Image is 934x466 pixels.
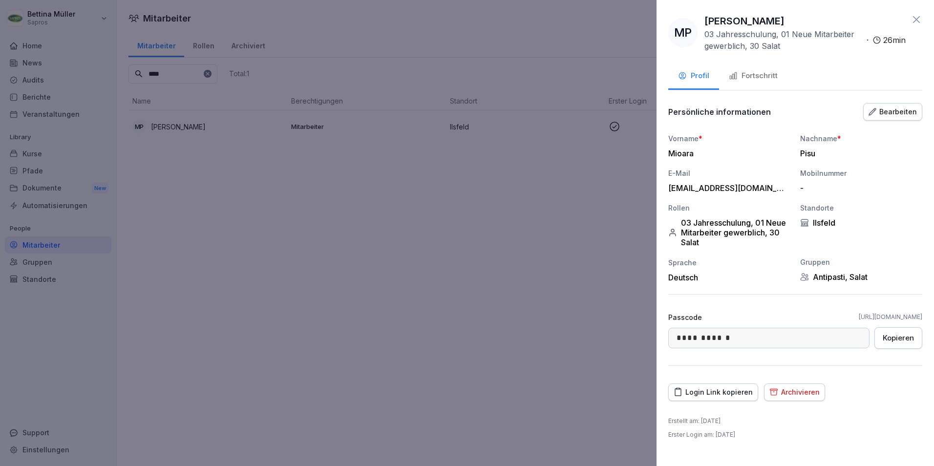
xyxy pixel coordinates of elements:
[668,133,790,144] div: Vorname
[800,148,917,158] div: Pisu
[668,312,702,322] p: Passcode
[668,64,719,90] button: Profil
[704,28,863,52] p: 03 Jahresschulung, 01 Neue Mitarbeiter gewerblich, 30 Salat
[764,383,825,401] button: Archivieren
[800,218,922,228] div: Ilsfeld
[668,148,785,158] div: Mioara
[800,133,922,144] div: Nachname
[668,273,790,282] div: Deutsch
[859,313,922,321] a: [URL][DOMAIN_NAME]
[883,34,906,46] p: 26 min
[719,64,787,90] button: Fortschritt
[800,203,922,213] div: Standorte
[678,70,709,82] div: Profil
[863,103,922,121] button: Bearbeiten
[729,70,778,82] div: Fortschritt
[674,387,753,398] div: Login Link kopieren
[668,257,790,268] div: Sprache
[800,257,922,267] div: Gruppen
[668,203,790,213] div: Rollen
[883,333,914,343] div: Kopieren
[668,18,698,47] div: MP
[769,387,820,398] div: Archivieren
[869,106,917,117] div: Bearbeiten
[800,183,917,193] div: -
[668,183,785,193] div: [EMAIL_ADDRESS][DOMAIN_NAME]
[874,327,922,349] button: Kopieren
[668,430,735,439] p: Erster Login am : [DATE]
[800,272,922,282] div: Antipasti, Salat
[800,168,922,178] div: Mobilnummer
[668,383,758,401] button: Login Link kopieren
[704,28,906,52] div: ·
[704,14,785,28] p: [PERSON_NAME]
[668,218,790,247] div: 03 Jahresschulung, 01 Neue Mitarbeiter gewerblich, 30 Salat
[668,168,790,178] div: E-Mail
[668,417,721,425] p: Erstellt am : [DATE]
[668,107,771,117] p: Persönliche informationen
